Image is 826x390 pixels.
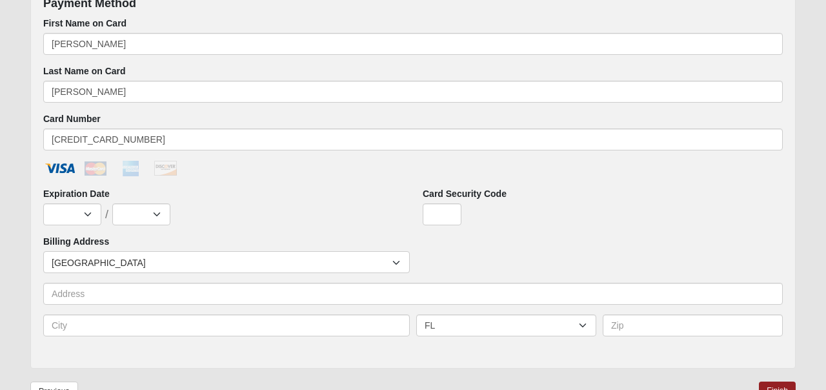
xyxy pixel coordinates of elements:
[603,314,783,336] input: Zip
[43,65,126,77] label: Last Name on Card
[423,187,507,200] label: Card Security Code
[52,252,392,274] span: [GEOGRAPHIC_DATA]
[43,314,410,336] input: City
[43,187,110,200] label: Expiration Date
[43,17,126,30] label: First Name on Card
[43,283,783,305] input: Address
[43,112,101,125] label: Card Number
[43,235,109,248] label: Billing Address
[105,209,108,220] span: /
